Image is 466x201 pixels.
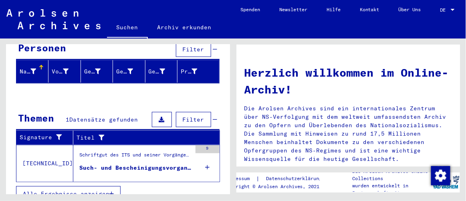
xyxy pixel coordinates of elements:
span: Filter [183,116,204,123]
div: | [224,175,332,183]
div: Geburtsname [84,67,101,76]
div: Nachname [20,65,48,78]
span: Datensätze gefunden [69,116,138,123]
p: wurden entwickelt in Partnerschaft mit [352,182,432,197]
a: Impressum [224,175,256,183]
div: 9 [196,145,220,153]
mat-header-cell: Vorname [48,60,81,83]
mat-header-cell: Nachname [16,60,48,83]
a: Archiv erkunden [148,18,221,37]
div: Titel [77,131,210,144]
span: Alle Ergebnisse anzeigen [23,190,109,197]
div: Themen [18,111,54,125]
span: 1 [66,116,69,123]
div: Prisoner # [181,65,209,78]
div: Schriftgut des ITS und seiner Vorgänger > Bearbeitung von Anfragen > Fallbezogene [MEDICAL_DATA] ... [79,151,192,162]
button: Filter [176,42,211,57]
a: Suchen [107,18,148,39]
div: Such- und Bescheinigungsvorgang Nr. 486.899 für [PERSON_NAME] geboren [DEMOGRAPHIC_DATA] [79,164,192,172]
a: Datenschutzerklärung [260,175,332,183]
span: DE [440,7,449,13]
mat-header-cell: Geburtsdatum [145,60,178,83]
div: Geburtsname [84,65,113,78]
img: Zustimmung ändern [431,166,450,185]
div: Nachname [20,67,36,76]
button: Filter [176,112,211,127]
div: Vorname [52,65,80,78]
mat-header-cell: Prisoner # [178,60,219,83]
mat-header-cell: Geburtsname [81,60,113,83]
span: Filter [183,46,204,53]
p: Die Arolsen Archives sind ein internationales Zentrum über NS-Verfolgung mit dem weltweit umfasse... [244,104,452,163]
div: Geburt‏ [116,65,145,78]
p: Die Arolsen Archives Online-Collections [352,168,432,182]
div: Geburtsdatum [149,65,177,78]
div: Prisoner # [181,67,197,76]
div: Geburt‏ [116,67,133,76]
div: Signature [20,131,73,144]
div: Titel [77,134,200,142]
h1: Herzlich willkommen im Online-Archiv! [244,64,452,98]
p: Copyright © Arolsen Archives, 2021 [224,183,332,190]
td: [TECHNICAL_ID] [16,145,73,182]
div: Geburtsdatum [149,67,165,76]
div: Personen [18,41,66,55]
div: Signature [20,133,63,142]
img: Arolsen_neg.svg [6,9,101,29]
div: Vorname [52,67,68,76]
mat-header-cell: Geburt‏ [113,60,145,83]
